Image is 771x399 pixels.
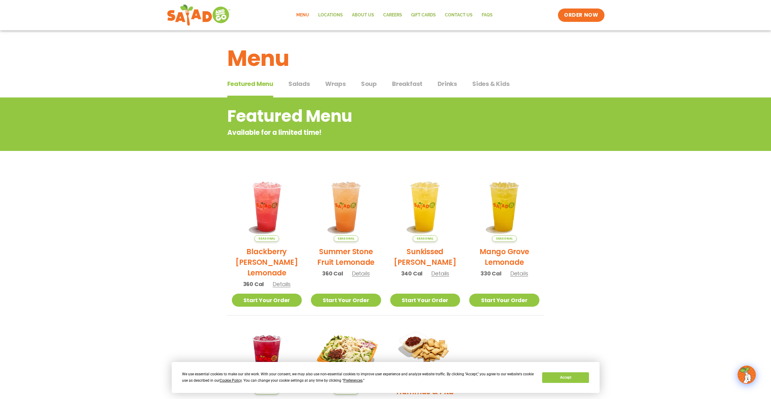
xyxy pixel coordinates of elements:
img: Product photo for Blackberry Bramble Lemonade [232,172,302,242]
img: Product photo for Sunkissed Yuzu Lemonade [390,172,460,242]
span: 330 Cal [480,269,501,278]
span: Soup [361,79,377,88]
a: Locations [314,8,347,22]
span: ORDER NOW [564,12,598,19]
span: Salads [288,79,310,88]
img: new-SAG-logo-768×292 [167,3,231,27]
h2: Summer Stone Fruit Lemonade [311,246,381,268]
span: Breakfast [392,79,422,88]
img: Product photo for Summer Stone Fruit Lemonade [311,172,381,242]
div: Cookie Consent Prompt [172,362,600,393]
span: Preferences [343,378,363,383]
a: Menu [292,8,314,22]
span: 340 Cal [401,269,423,278]
h2: Featured Menu [227,104,495,128]
span: Details [431,270,449,277]
div: Tabbed content [227,77,544,98]
span: 360 Cal [322,269,343,278]
p: Available for a limited time! [227,128,495,138]
img: Product photo for Black Cherry Orchard Lemonade [232,325,302,395]
nav: Menu [292,8,497,22]
span: Featured Menu [227,79,273,88]
img: wpChatIcon [738,366,755,383]
img: Product photo for Sundried Tomato Hummus & Pita Chips [390,325,460,371]
span: 360 Cal [243,280,264,288]
a: Start Your Order [232,294,302,307]
span: Seasonal [254,235,279,242]
a: Start Your Order [390,294,460,307]
div: We use essential cookies to make our site work. With your consent, we may also use non-essential ... [182,371,535,384]
span: Seasonal [334,235,358,242]
a: Start Your Order [469,294,539,307]
h1: Menu [227,42,544,75]
h2: Sunkissed [PERSON_NAME] [390,246,460,268]
span: Details [273,280,291,288]
h2: Mango Grove Lemonade [469,246,539,268]
a: Start Your Order [311,294,381,307]
a: GIFT CARDS [407,8,440,22]
span: Seasonal [492,235,517,242]
a: About Us [347,8,379,22]
h2: Blackberry [PERSON_NAME] Lemonade [232,246,302,278]
a: Contact Us [440,8,477,22]
img: Product photo for Mango Grove Lemonade [469,172,539,242]
img: Product photo for Tuscan Summer Salad [311,325,381,395]
span: Wraps [325,79,346,88]
a: Careers [379,8,407,22]
span: Cookie Policy [220,378,242,383]
span: Details [510,270,528,277]
a: ORDER NOW [558,9,604,22]
a: FAQs [477,8,497,22]
span: Drinks [438,79,457,88]
span: Sides & Kids [472,79,510,88]
span: Seasonal [413,235,437,242]
span: Details [352,270,370,277]
button: Accept [542,372,589,383]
